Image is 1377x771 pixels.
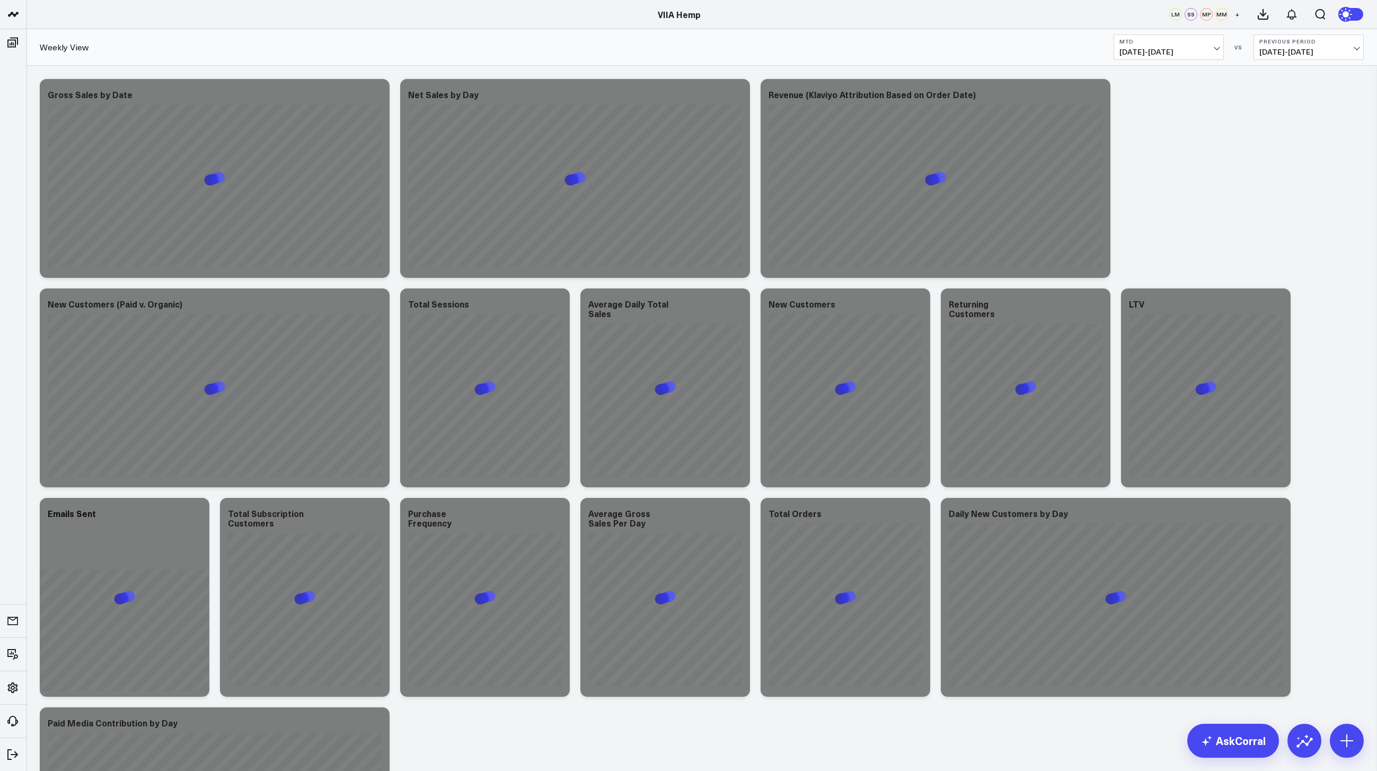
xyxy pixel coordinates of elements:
[1235,11,1240,18] span: +
[1215,8,1228,21] div: MM
[48,717,178,729] div: Paid Media Contribution by Day
[769,298,835,310] div: New Customers
[408,298,469,310] div: Total Sessions
[658,8,701,20] a: VIIA Hemp
[1187,724,1279,758] a: AskCorral
[1119,48,1218,56] span: [DATE] - [DATE]
[40,41,89,53] a: Weekly View
[48,507,96,519] div: Emails Sent
[1229,44,1248,50] div: VS
[1129,298,1144,310] div: LTV
[1259,38,1358,45] b: Previous Period
[1185,8,1197,21] div: SS
[1254,34,1364,60] button: Previous Period[DATE]-[DATE]
[1114,34,1224,60] button: MTD[DATE]-[DATE]
[1119,38,1218,45] b: MTD
[769,89,976,100] div: Revenue (Klaviyo Attribution Based on Order Date)
[949,507,1068,519] div: Daily New Customers by Day
[949,298,995,319] div: Returning Customers
[1259,48,1358,56] span: [DATE] - [DATE]
[588,507,650,529] div: Average Gross Sales Per Day
[1169,8,1182,21] div: LM
[1231,8,1243,21] button: +
[588,298,668,319] div: Average Daily Total Sales
[408,89,479,100] div: Net Sales by Day
[48,298,182,310] div: New Customers (Paid v. Organic)
[769,507,822,519] div: Total Orders
[408,507,452,529] div: Purchase Frequency
[1200,8,1213,21] div: MP
[228,507,304,529] div: Total Subscription Customers
[48,89,133,100] div: Gross Sales by Date
[3,745,23,764] a: Log Out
